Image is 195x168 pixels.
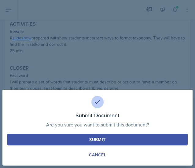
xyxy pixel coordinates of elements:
div: Cancel [89,152,106,158]
p: Are you sure you want to submit this document? [7,122,188,128]
button: Submit [7,134,188,145]
div: Submit [89,137,105,143]
h3: Submit Document [7,112,188,119]
button: Cancel [7,149,188,161]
